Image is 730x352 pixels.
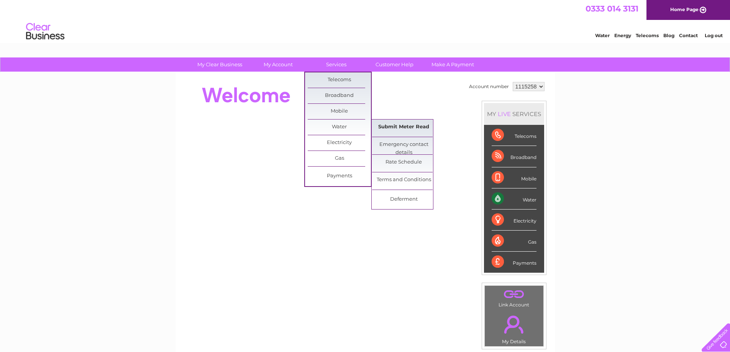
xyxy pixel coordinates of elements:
a: . [487,311,541,338]
div: Electricity [492,210,536,231]
a: Gas [308,151,371,166]
div: Clear Business is a trading name of Verastar Limited (registered in [GEOGRAPHIC_DATA] No. 3667643... [184,4,546,37]
a: My Clear Business [188,57,251,72]
a: Payments [308,169,371,184]
a: My Account [246,57,310,72]
td: Account number [467,80,511,93]
div: Broadband [492,146,536,167]
a: Telecoms [308,72,371,88]
div: Telecoms [492,125,536,146]
img: logo.png [26,20,65,43]
a: Blog [663,33,674,38]
a: Electricity [308,135,371,151]
td: My Details [484,309,544,347]
a: Services [305,57,368,72]
div: Payments [492,252,536,272]
a: Make A Payment [421,57,484,72]
div: MY SERVICES [484,103,544,125]
div: Water [492,188,536,210]
div: LIVE [496,110,512,118]
div: Gas [492,231,536,252]
a: Energy [614,33,631,38]
a: Deferment [372,192,435,207]
a: Emergency contact details [372,137,435,152]
a: 0333 014 3131 [586,4,638,13]
a: Broadband [308,88,371,103]
a: Customer Help [363,57,426,72]
a: Submit Meter Read [372,120,435,135]
a: . [487,288,541,301]
a: Contact [679,33,698,38]
a: Telecoms [636,33,659,38]
td: Link Account [484,285,544,309]
a: Rate Schedule [372,155,435,170]
a: Water [595,33,610,38]
a: Terms and Conditions [372,172,435,188]
div: Mobile [492,167,536,188]
a: Water [308,120,371,135]
a: Log out [705,33,723,38]
a: Mobile [308,104,371,119]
